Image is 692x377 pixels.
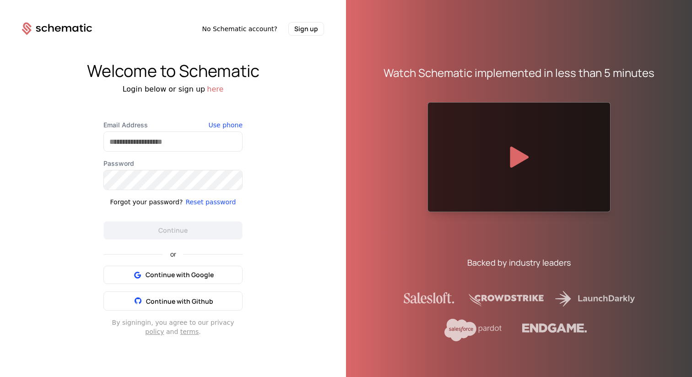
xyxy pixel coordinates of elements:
a: policy [145,328,164,335]
button: here [207,84,223,95]
div: Forgot your password? [110,197,183,207]
button: Continue with Github [103,291,243,311]
button: Use phone [209,120,243,130]
div: Watch Schematic implemented in less than 5 minutes [384,66,654,80]
button: Continue with Google [103,266,243,284]
button: Reset password [185,197,236,207]
label: Password [103,159,243,168]
button: Sign up [288,22,324,36]
span: Continue with Github [146,297,213,306]
a: terms [180,328,199,335]
span: or [163,251,184,257]
div: Backed by industry leaders [467,256,571,269]
button: Continue [103,221,243,240]
span: Continue with Google [146,270,214,279]
label: Email Address [103,120,243,130]
span: No Schematic account? [202,24,277,33]
div: By signing in , you agree to our privacy and . [103,318,243,336]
